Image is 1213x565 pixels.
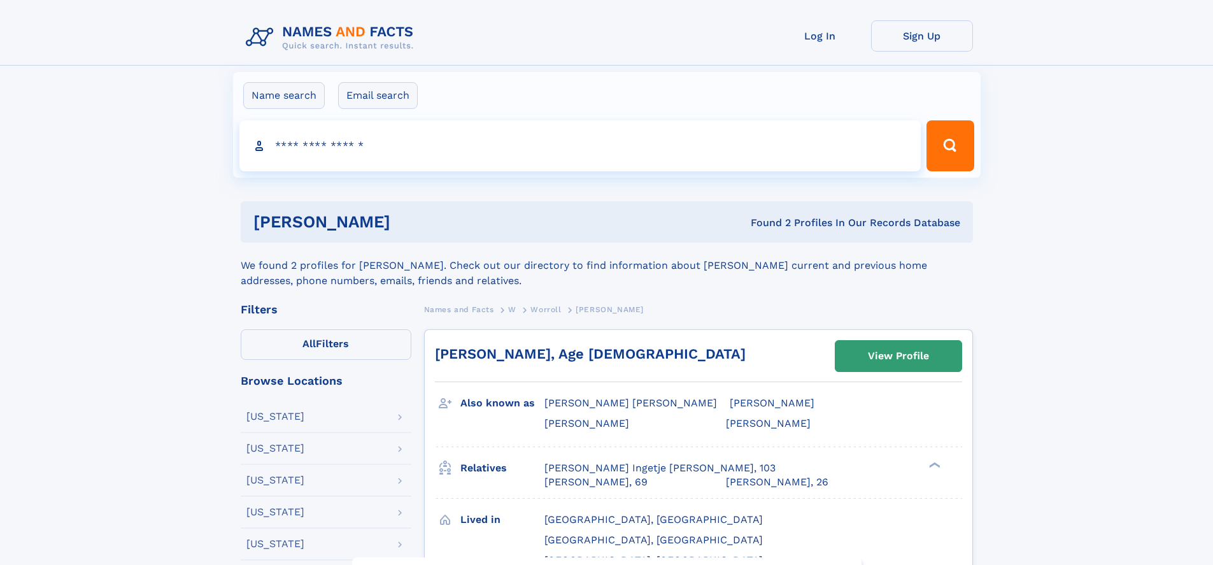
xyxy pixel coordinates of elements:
[926,461,941,469] div: ❯
[508,301,516,317] a: W
[835,341,961,371] a: View Profile
[424,301,494,317] a: Names and Facts
[302,338,316,350] span: All
[544,461,776,475] a: [PERSON_NAME] Ingetje [PERSON_NAME], 103
[530,305,561,314] span: Worroll
[460,457,544,479] h3: Relatives
[241,329,411,360] label: Filters
[460,392,544,414] h3: Also known as
[576,305,644,314] span: [PERSON_NAME]
[246,507,304,517] div: [US_STATE]
[246,475,304,485] div: [US_STATE]
[571,216,960,230] div: Found 2 Profiles In Our Records Database
[868,341,929,371] div: View Profile
[246,411,304,422] div: [US_STATE]
[530,301,561,317] a: Worroll
[239,120,921,171] input: search input
[544,513,763,526] span: [GEOGRAPHIC_DATA], [GEOGRAPHIC_DATA]
[508,305,516,314] span: W
[241,375,411,387] div: Browse Locations
[544,475,648,489] a: [PERSON_NAME], 69
[338,82,418,109] label: Email search
[253,214,571,230] h1: [PERSON_NAME]
[926,120,974,171] button: Search Button
[730,397,814,409] span: [PERSON_NAME]
[241,243,973,289] div: We found 2 profiles for [PERSON_NAME]. Check out our directory to find information about [PERSON_...
[243,82,325,109] label: Name search
[544,417,629,429] span: [PERSON_NAME]
[460,509,544,531] h3: Lived in
[435,346,746,362] a: [PERSON_NAME], Age [DEMOGRAPHIC_DATA]
[246,539,304,549] div: [US_STATE]
[241,20,424,55] img: Logo Names and Facts
[871,20,973,52] a: Sign Up
[241,304,411,315] div: Filters
[544,397,717,409] span: [PERSON_NAME] [PERSON_NAME]
[544,534,763,546] span: [GEOGRAPHIC_DATA], [GEOGRAPHIC_DATA]
[726,417,811,429] span: [PERSON_NAME]
[246,443,304,454] div: [US_STATE]
[769,20,871,52] a: Log In
[726,475,828,489] a: [PERSON_NAME], 26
